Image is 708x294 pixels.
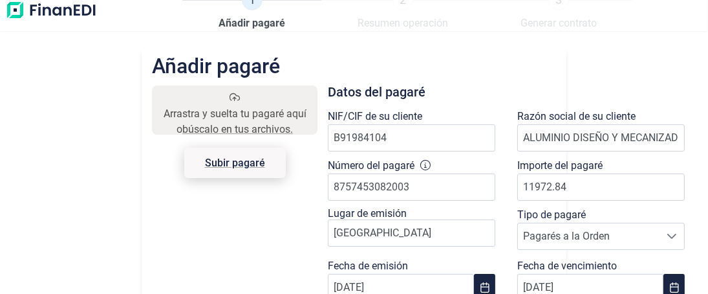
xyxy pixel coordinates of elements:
div: Arrastra y suelta tu pagaré aquí o [157,106,312,137]
label: Fecha de vencimiento [517,258,617,274]
label: Fecha de emisión [328,258,408,274]
label: Lugar de emisión [328,207,407,220]
label: NIF/CIF de su cliente [328,109,422,124]
label: Importe del pagaré [517,158,603,174]
span: Subir pagaré [205,158,265,168]
label: Número del pagaré [328,158,414,174]
span: Añadir pagaré [219,16,285,31]
span: Pagarés a la Orden [518,223,660,249]
h3: Datos del pagaré [328,85,691,98]
label: Tipo de pagaré [517,207,586,223]
span: búscalo en tus archivos. [182,123,293,135]
h2: Añadir pagaré [152,57,556,75]
label: Razón social de su cliente [517,109,636,124]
